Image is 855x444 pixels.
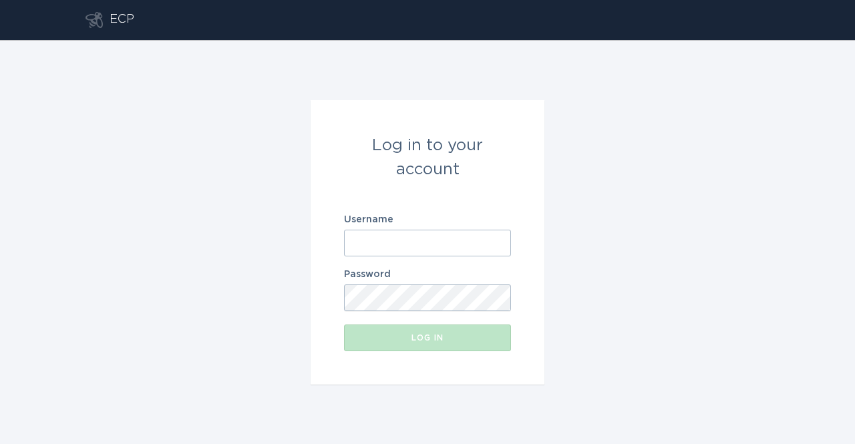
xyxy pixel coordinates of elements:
[85,12,103,28] button: Go to dashboard
[351,334,504,342] div: Log in
[344,134,511,182] div: Log in to your account
[110,12,134,28] div: ECP
[344,270,511,279] label: Password
[344,215,511,224] label: Username
[344,324,511,351] button: Log in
